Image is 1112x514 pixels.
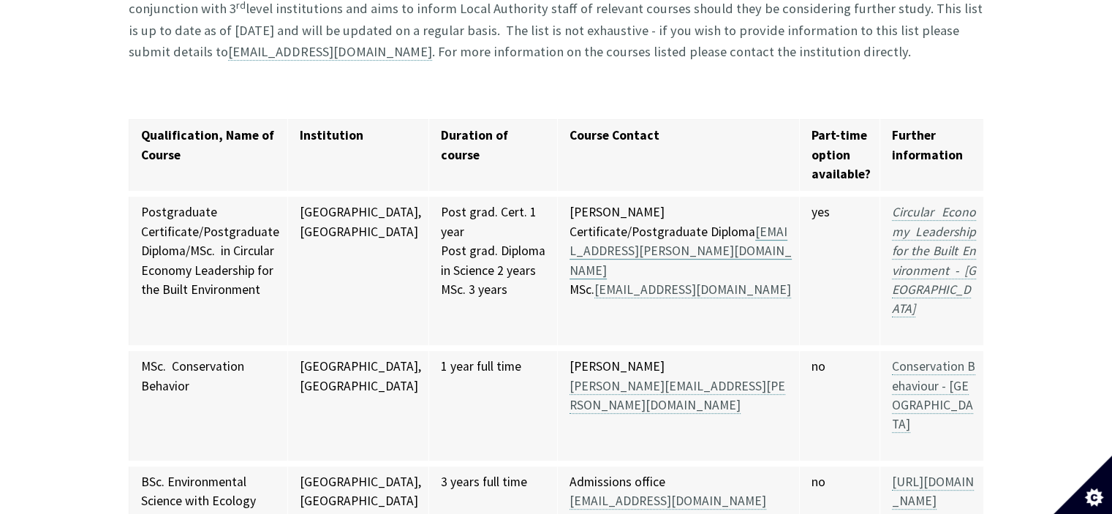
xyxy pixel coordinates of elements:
[570,127,659,143] strong: Course Contact
[892,358,975,433] a: Conservation Behaviour - [GEOGRAPHIC_DATA]
[812,127,871,182] strong: Part-time option available?
[288,348,429,464] td: [GEOGRAPHIC_DATA], [GEOGRAPHIC_DATA]
[892,474,974,510] a: [URL][DOMAIN_NAME]
[892,204,976,317] a: Circular Economy Leadership for the Built Environment - [GEOGRAPHIC_DATA]
[892,127,963,162] strong: Further information
[557,348,799,464] td: [PERSON_NAME]
[570,224,792,279] a: [EMAIL_ADDRESS][PERSON_NAME][DOMAIN_NAME]
[300,127,363,143] strong: Institution
[570,378,785,414] a: [PERSON_NAME][EMAIL_ADDRESS][PERSON_NAME][DOMAIN_NAME]
[129,348,288,464] td: MSc. Conservation Behavior
[429,194,557,348] td: Post grad. Cert. 1 year Post grad. Diploma in Science 2 years MSc. 3 years
[228,43,432,61] a: [EMAIL_ADDRESS][DOMAIN_NAME]
[441,127,508,162] strong: Duration of course
[1054,456,1112,514] button: Set cookie preferences
[570,493,766,510] a: [EMAIL_ADDRESS][DOMAIN_NAME]
[288,194,429,348] td: [GEOGRAPHIC_DATA], [GEOGRAPHIC_DATA]
[429,348,557,464] td: 1 year full time
[799,194,880,348] td: yes
[557,194,799,348] td: [PERSON_NAME] Certificate/Postgraduate Diploma MSc.
[129,194,288,348] td: Postgraduate Certificate/Postgraduate Diploma/MSc. in Circular Economy Leadership for the Built E...
[141,127,274,162] strong: Qualification, Name of Course
[594,281,791,298] a: [EMAIL_ADDRESS][DOMAIN_NAME]
[799,348,880,464] td: no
